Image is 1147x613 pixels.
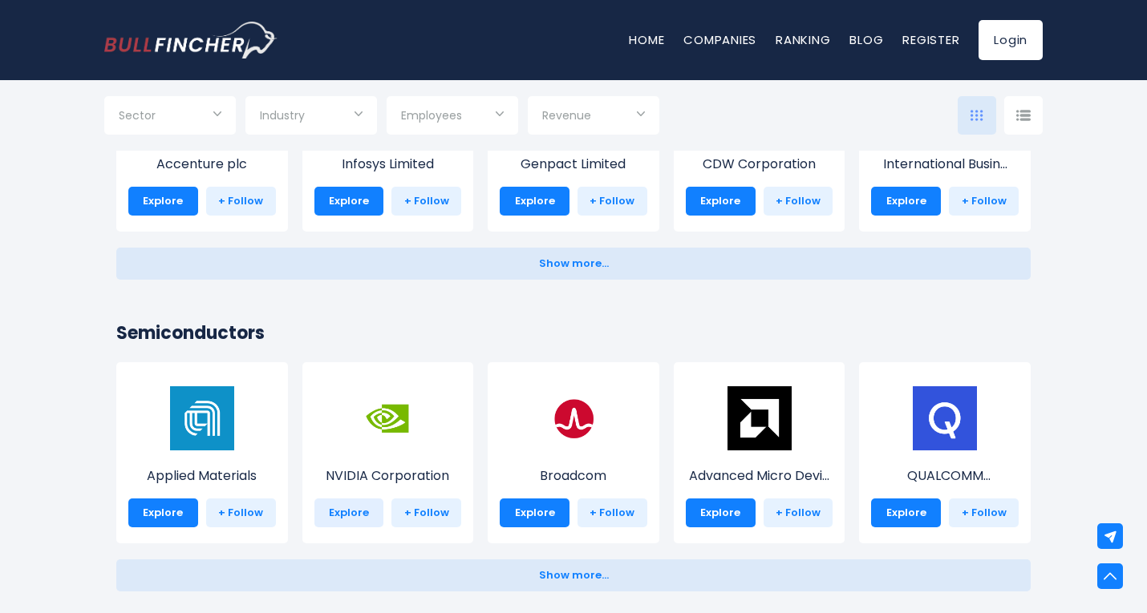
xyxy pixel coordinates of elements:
a: + Follow [949,187,1019,216]
a: + Follow [764,187,833,216]
h2: Semiconductors [116,320,1031,346]
button: Show more... [116,248,1031,280]
span: Sector [119,108,156,123]
img: AMD.png [728,386,792,450]
a: + Follow [578,187,647,216]
a: + Follow [206,187,276,216]
input: Selection [542,103,645,131]
a: Explore [686,187,756,216]
a: Applied Materials [128,416,276,486]
input: Selection [260,103,363,131]
a: Broadcom [500,416,647,486]
img: NVDA.png [355,386,419,450]
a: + Follow [206,498,276,527]
p: Broadcom [500,466,647,486]
a: + Follow [391,187,461,216]
p: CDW Corporation [686,155,833,174]
a: + Follow [391,498,461,527]
img: AMAT.png [170,386,234,450]
span: Revenue [542,108,591,123]
a: Companies [683,31,756,48]
a: + Follow [764,498,833,527]
a: Explore [500,187,569,216]
img: Bullfincher logo [104,22,278,58]
a: Blog [849,31,883,48]
a: Explore [314,187,384,216]
p: International Business Machines Corporation [871,155,1019,174]
p: Advanced Micro Devices [686,466,833,486]
a: NVIDIA Corporation [314,416,462,486]
a: Register [902,31,959,48]
p: NVIDIA Corporation [314,466,462,486]
span: Show more... [539,570,609,582]
p: Applied Materials [128,466,276,486]
a: Explore [871,498,941,527]
a: Explore [128,498,198,527]
input: Selection [401,103,504,131]
a: Go to homepage [104,22,277,58]
img: QCOM.png [913,386,977,450]
span: Show more... [539,258,609,270]
a: + Follow [949,498,1019,527]
a: Home [629,31,664,48]
input: Selection [119,103,221,131]
a: Explore [871,187,941,216]
img: icon-comp-list-view.svg [1016,110,1031,121]
a: Explore [128,187,198,216]
a: Login [979,20,1043,60]
a: QUALCOMM Incorporat... [871,416,1019,486]
a: + Follow [578,498,647,527]
span: Employees [401,108,462,123]
img: AVGO.png [541,386,606,450]
img: icon-comp-grid.svg [971,110,983,121]
p: Infosys Limited [314,155,462,174]
a: Explore [686,498,756,527]
a: Advanced Micro Devi... [686,416,833,486]
a: Ranking [776,31,830,48]
a: Explore [500,498,569,527]
button: Show more... [116,559,1031,591]
p: Accenture plc [128,155,276,174]
a: Explore [314,498,384,527]
p: QUALCOMM Incorporated [871,466,1019,486]
p: Genpact Limited [500,155,647,174]
span: Industry [260,108,305,123]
